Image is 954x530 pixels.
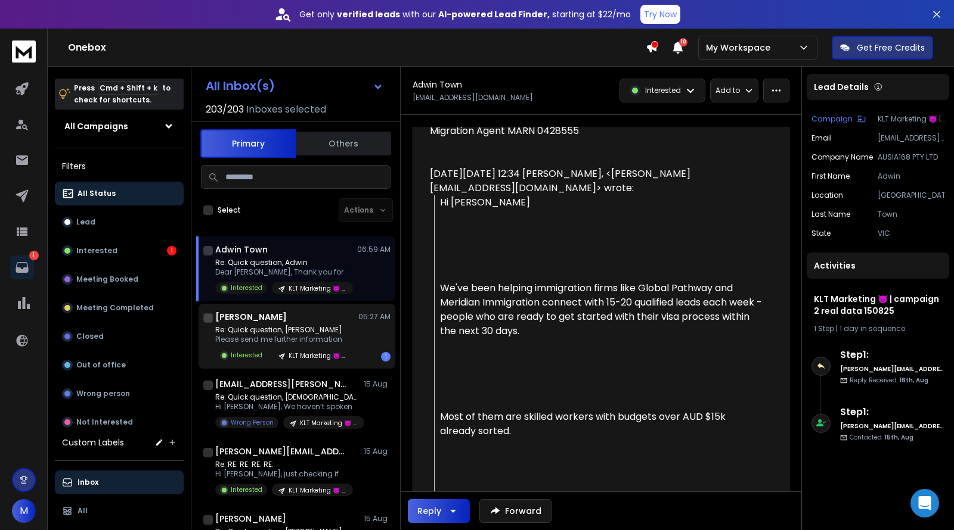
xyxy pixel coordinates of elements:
[811,114,866,124] button: Campaign
[408,499,470,523] button: Reply
[878,191,944,200] p: [GEOGRAPHIC_DATA]
[55,114,184,138] button: All Campaigns
[246,102,326,117] h3: Inboxes selected
[55,353,184,377] button: Out of office
[55,267,184,291] button: Meeting Booked
[357,245,391,254] p: 06:59 AM
[78,506,88,516] p: All
[364,514,391,523] p: 15 Aug
[289,351,346,360] p: KLT Marketing 😈 | campaign 130825
[76,332,104,341] p: Closed
[644,8,677,20] p: Try Now
[12,499,36,523] button: M
[413,93,533,102] p: [EMAIL_ADDRESS][DOMAIN_NAME]
[231,418,274,427] p: Wrong Person
[98,81,159,95] span: Cmd + Shift + k
[78,478,98,487] p: Inbox
[807,252,949,279] div: Activities
[55,325,184,348] button: Closed
[215,311,287,323] h1: [PERSON_NAME]
[76,217,95,227] p: Lead
[364,379,391,389] p: 15 Aug
[878,114,944,124] p: KLT Marketing 😈 | campaign 2 real data 150825
[167,246,176,255] div: 1
[840,422,944,431] h6: [PERSON_NAME][EMAIL_ADDRESS][DOMAIN_NAME]
[337,8,400,20] strong: verified leads
[215,392,358,402] p: Re: Quick question, [DEMOGRAPHIC_DATA]
[55,182,184,205] button: All Status
[206,80,275,92] h1: All Inbox(s)
[364,447,391,456] p: 15 Aug
[438,8,550,20] strong: AI-powered Lead Finder,
[811,172,850,181] p: First Name
[215,325,353,335] p: Re: Quick question, [PERSON_NAME]
[55,382,184,406] button: Wrong person
[215,378,346,390] h1: [EMAIL_ADDRESS][PERSON_NAME][DOMAIN_NAME]
[910,489,939,517] div: Open Intercom Messenger
[231,283,262,292] p: Interested
[76,360,126,370] p: Out of office
[832,36,933,60] button: Get Free Credits
[29,251,39,260] p: 1
[78,189,116,198] p: All Status
[55,210,184,234] button: Lead
[62,437,124,448] h3: Custom Labels
[76,417,133,427] p: Not Interested
[206,102,244,117] span: 203 / 203
[64,120,128,132] h1: All Campaigns
[417,505,441,517] div: Reply
[296,130,391,157] button: Others
[878,152,944,162] p: AUSIA168 PTY LTD
[679,38,687,46] span: 10
[215,335,353,344] p: Please send me further information
[850,433,913,442] p: Contacted
[840,364,944,373] h6: [PERSON_NAME][EMAIL_ADDRESS][DOMAIN_NAME]
[878,229,944,238] p: VIC
[231,351,262,360] p: Interested
[430,167,763,195] div: [DATE][DATE] 12:34 [PERSON_NAME], <[PERSON_NAME][EMAIL_ADDRESS][DOMAIN_NAME]> wrote:
[76,303,154,313] p: Meeting Completed
[10,255,34,279] a: 1
[811,152,873,162] p: Company Name
[814,323,834,333] span: 1 Step
[358,312,391,322] p: 05:27 AM
[811,133,832,143] p: Email
[76,389,130,398] p: Wrong person
[715,86,740,95] p: Add to
[381,352,391,361] div: 1
[300,419,357,428] p: KLT Marketing 😈 | campaign 2 real data 150825
[215,258,353,267] p: Re: Quick question, Adwin
[55,296,184,320] button: Meeting Completed
[479,499,552,523] button: Forward
[55,470,184,494] button: Inbox
[840,323,905,333] span: 1 day in sequence
[12,40,36,63] img: logo
[215,402,358,411] p: Hi [PERSON_NAME], We haven’t spoken
[215,445,346,457] h1: [PERSON_NAME][EMAIL_ADDRESS][DOMAIN_NAME]
[215,460,353,469] p: Re: RE: RE: RE: RE:
[811,114,853,124] p: Campaign
[55,499,184,523] button: All
[74,82,171,106] p: Press to check for shortcuts.
[215,513,286,525] h1: [PERSON_NAME]
[850,376,928,385] p: Reply Received
[289,284,346,293] p: KLT Marketing 😈 | campaign 2 real data 150825
[645,86,681,95] p: Interested
[878,210,944,219] p: Town
[55,239,184,263] button: Interested1
[215,267,353,277] p: Dear [PERSON_NAME], Thank you for
[55,158,184,174] h3: Filters
[814,293,942,317] h1: KLT Marketing 😈 | campaign 2 real data 150825
[76,246,117,255] p: Interested
[215,469,353,479] p: Hi [PERSON_NAME], just checking if
[878,172,944,181] p: Adwin
[811,229,831,238] p: state
[878,133,944,143] p: [EMAIL_ADDRESS][DOMAIN_NAME]
[215,244,268,255] h1: Adwin Town
[899,376,928,385] span: 16th, Aug
[811,210,850,219] p: Last Name
[814,324,942,333] div: |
